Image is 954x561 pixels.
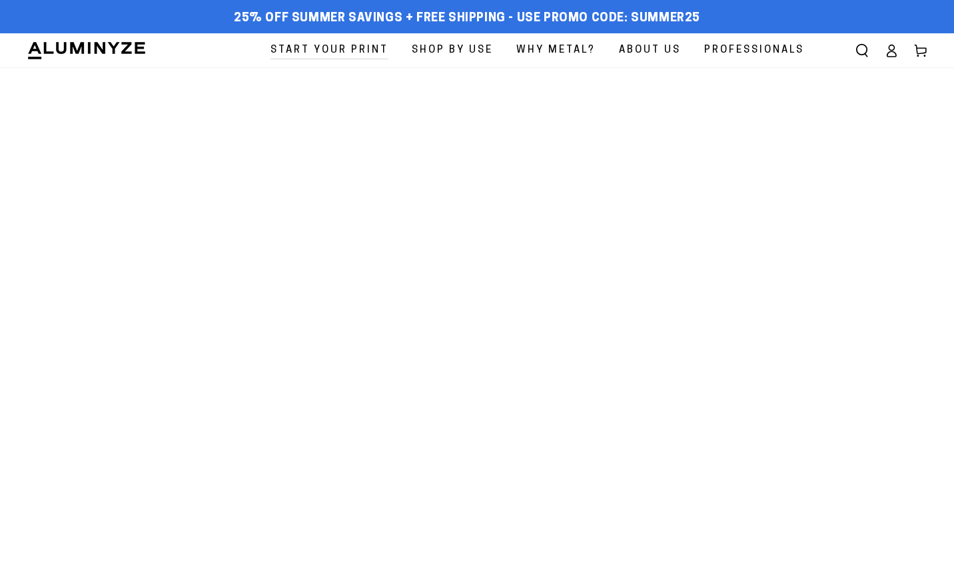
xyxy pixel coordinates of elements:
span: Start Your Print [270,41,388,59]
a: Shop By Use [402,33,503,67]
img: Aluminyze [27,41,147,61]
a: Why Metal? [506,33,606,67]
span: Professionals [704,41,804,59]
span: About Us [619,41,681,59]
a: Professionals [694,33,814,67]
a: Start Your Print [260,33,398,67]
span: 25% off Summer Savings + Free Shipping - Use Promo Code: SUMMER25 [234,11,700,26]
span: Why Metal? [516,41,596,59]
a: About Us [609,33,691,67]
span: Shop By Use [412,41,493,59]
summary: Search our site [847,36,877,65]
